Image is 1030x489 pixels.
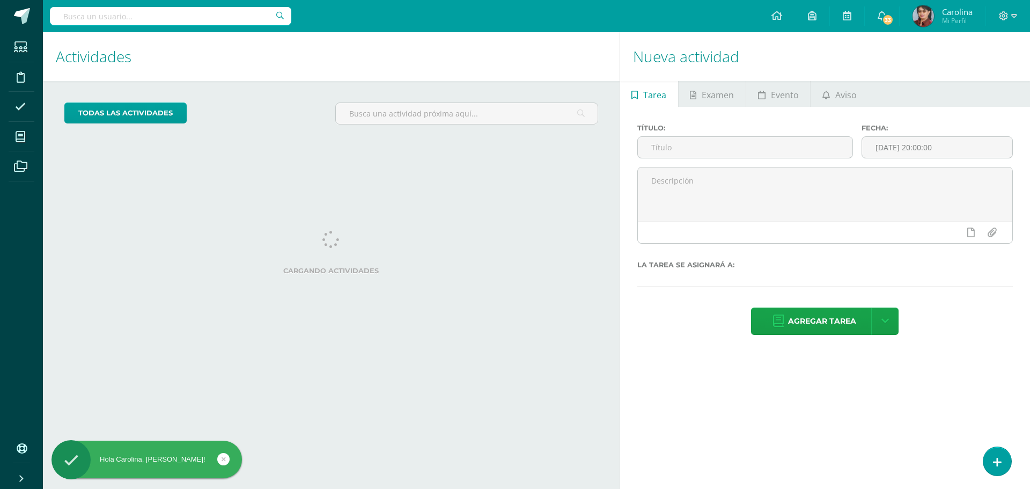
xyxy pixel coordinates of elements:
[811,81,868,107] a: Aviso
[835,82,857,108] span: Aviso
[679,81,746,107] a: Examen
[788,308,856,334] span: Agregar tarea
[51,455,242,464] div: Hola Carolina, [PERSON_NAME]!
[746,81,810,107] a: Evento
[336,103,597,124] input: Busca una actividad próxima aquí...
[56,32,607,81] h1: Actividades
[637,124,853,132] label: Título:
[702,82,734,108] span: Examen
[862,124,1013,132] label: Fecha:
[633,32,1017,81] h1: Nueva actividad
[637,261,1013,269] label: La tarea se asignará a:
[862,137,1012,158] input: Fecha de entrega
[50,7,291,25] input: Busca un usuario...
[942,6,973,17] span: Carolina
[942,16,973,25] span: Mi Perfil
[771,82,799,108] span: Evento
[620,81,678,107] a: Tarea
[913,5,934,27] img: 9b956cc9a4babd20fca20b167a45774d.png
[882,14,894,26] span: 33
[638,137,852,158] input: Título
[64,267,598,275] label: Cargando actividades
[64,103,187,123] a: todas las Actividades
[643,82,666,108] span: Tarea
